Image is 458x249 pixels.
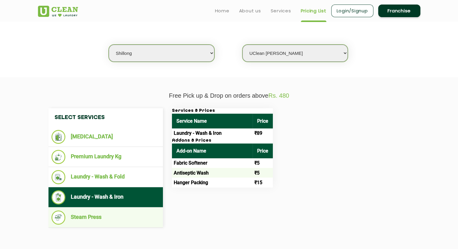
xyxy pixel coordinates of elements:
[253,168,273,178] td: ₹5
[253,158,273,168] td: ₹5
[253,143,273,158] th: Price
[253,114,273,128] th: Price
[51,130,160,144] li: [MEDICAL_DATA]
[331,5,373,17] a: Login/Signup
[172,143,253,158] th: Add-on Name
[51,150,66,164] img: Premium Laundry Kg
[172,108,273,114] h3: Services & Prices
[215,7,229,14] a: Home
[51,170,66,184] img: Laundry - Wash & Fold
[51,210,160,225] li: Steam Press
[38,92,420,99] p: Free Pick up & Drop on orders above
[51,190,66,204] img: Laundry - Wash & Iron
[51,170,160,184] li: Laundry - Wash & Fold
[378,5,420,17] a: Franchise
[51,150,160,164] li: Premium Laundry Kg
[301,7,326,14] a: Pricing List
[51,210,66,225] img: Steam Press
[268,92,289,99] span: Rs. 480
[48,108,163,127] h4: Select Services
[38,6,78,17] img: UClean Laundry and Dry Cleaning
[271,7,291,14] a: Services
[239,7,261,14] a: About us
[253,128,273,138] td: ₹89
[172,114,253,128] th: Service Name
[253,178,273,187] td: ₹15
[172,138,273,143] h3: Addons & Prices
[51,190,160,204] li: Laundry - Wash & Iron
[172,178,253,187] td: Hanger Packing
[172,168,253,178] td: Antiseptic Wash
[172,158,253,168] td: Fabric Softener
[51,130,66,144] img: Dry Cleaning
[172,128,253,138] td: Laundry - Wash & Iron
